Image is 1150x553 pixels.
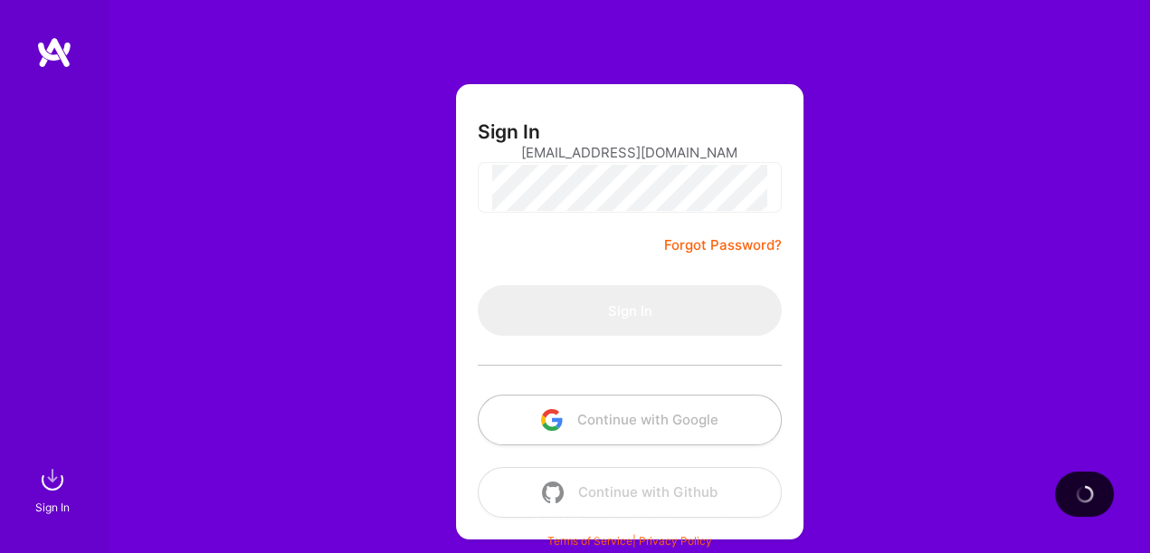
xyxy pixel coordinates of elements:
a: sign inSign In [38,462,71,517]
h3: Sign In [478,120,540,143]
button: Continue with Google [478,395,782,445]
img: loading [1076,485,1094,503]
img: logo [36,36,72,69]
span: | [547,534,712,548]
button: Continue with Github [478,467,782,518]
div: © 2025 ATeams Inc., All rights reserved. [109,499,1150,544]
img: sign in [34,462,71,498]
a: Privacy Policy [639,534,712,548]
a: Forgot Password? [664,234,782,256]
div: Sign In [35,498,70,517]
img: icon [542,481,564,503]
a: Terms of Service [547,534,632,548]
button: Sign In [478,285,782,336]
img: icon [541,409,563,431]
input: Email... [521,129,738,176]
